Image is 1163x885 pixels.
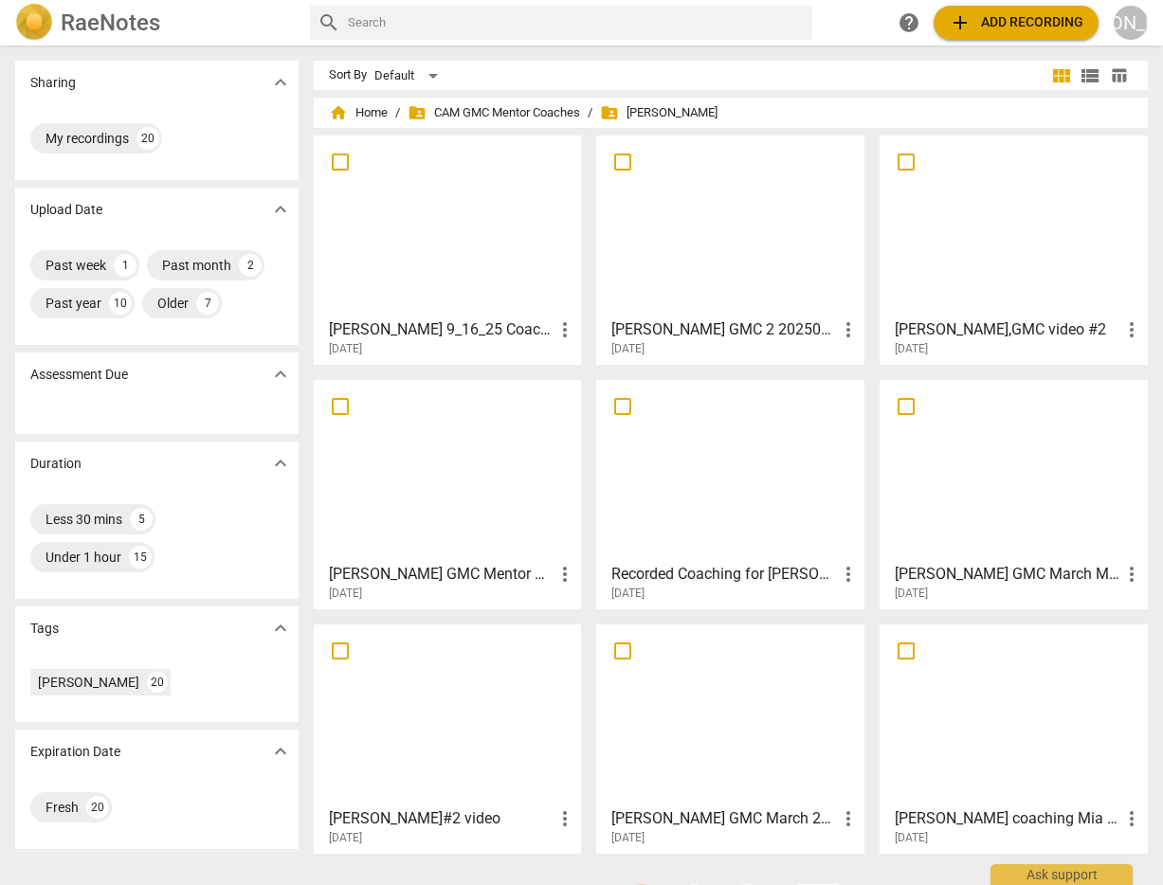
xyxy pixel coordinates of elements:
[611,807,837,830] h3: Theresa F. GMC March 2025GMT20250220-180148_Recording_640x360
[320,142,575,356] a: [PERSON_NAME] 9_16_25 Coaching session[DATE]
[934,6,1099,40] button: Upload
[45,798,79,817] div: Fresh
[895,563,1120,586] h3: Rebecca Q. GMC March Mentor Coachingvideo1071628946
[196,292,219,315] div: 7
[157,294,189,313] div: Older
[45,548,121,567] div: Under 1 hour
[269,452,292,475] span: expand_more
[136,127,159,150] div: 20
[554,318,576,341] span: more_vert
[45,129,129,148] div: My recordings
[329,103,388,122] span: Home
[86,796,109,819] div: 20
[329,586,362,602] span: [DATE]
[408,103,427,122] span: folder_shared
[895,830,928,846] span: [DATE]
[837,318,860,341] span: more_vert
[266,614,295,642] button: Show more
[329,341,362,357] span: [DATE]
[990,864,1133,885] div: Ask support
[837,563,860,586] span: more_vert
[895,586,928,602] span: [DATE]
[15,4,295,42] a: LogoRaeNotes
[30,742,120,762] p: Expiration Date
[318,11,340,34] span: search
[611,341,645,357] span: [DATE]
[600,103,718,122] span: [PERSON_NAME]
[886,142,1141,356] a: [PERSON_NAME],GMC video #2[DATE]
[329,830,362,846] span: [DATE]
[554,807,576,830] span: more_vert
[109,292,132,315] div: 10
[1120,563,1143,586] span: more_vert
[266,449,295,478] button: Show more
[1079,64,1101,87] span: view_list
[269,617,292,640] span: expand_more
[895,318,1120,341] h3: Ruthanne Chadd,GMC video #2
[600,103,619,122] span: folder_shared
[38,673,139,692] div: [PERSON_NAME]
[269,363,292,386] span: expand_more
[895,807,1120,830] h3: Todd coaching Mia March GMC
[266,68,295,97] button: Show more
[147,672,168,693] div: 20
[329,563,554,586] h3: Andrew D. GMC Mentor Coaching March 2025Facilitators - Monday at 10-05 AM
[588,106,592,120] span: /
[30,73,76,93] p: Sharing
[611,830,645,846] span: [DATE]
[603,631,858,845] a: [PERSON_NAME] GMC March 2025GMT20250220-180148_Recording_640x360[DATE]
[269,71,292,94] span: expand_more
[611,586,645,602] span: [DATE]
[886,631,1141,845] a: [PERSON_NAME] coaching Mia March GMC[DATE]
[348,8,805,38] input: Search
[1120,318,1143,341] span: more_vert
[329,68,367,82] div: Sort By
[949,11,1083,34] span: Add recording
[30,619,59,639] p: Tags
[320,387,575,601] a: [PERSON_NAME] GMC Mentor Coaching March 2025Facilitators - [DATE] at 10-05 AM[DATE]
[1076,62,1104,90] button: List view
[30,365,128,385] p: Assessment Due
[603,387,858,601] a: Recorded Coaching for [PERSON_NAME] Class-20250306_143319-Meeting Recording[DATE]
[329,103,348,122] span: home
[45,294,101,313] div: Past year
[329,318,554,341] h3: Jill L. 9_16_25 Coaching session
[895,341,928,357] span: [DATE]
[892,6,926,40] a: Help
[886,387,1141,601] a: [PERSON_NAME] GMC March Mentor Coachingvideo1071628946[DATE]
[949,11,972,34] span: add
[395,106,400,120] span: /
[611,318,837,341] h3: Spadoni GMC 2 20250909
[266,195,295,224] button: Show more
[45,510,122,529] div: Less 30 mins
[30,454,82,474] p: Duration
[61,9,160,36] h2: RaeNotes
[266,360,295,388] button: Show more
[1104,62,1133,90] button: Table view
[611,563,837,586] h3: Recorded Coaching for Whitney's Class-20250306_143319-Meeting Recording
[130,508,153,531] div: 5
[1047,62,1076,90] button: Tile view
[269,198,292,221] span: expand_more
[162,256,231,275] div: Past month
[898,11,920,34] span: help
[239,254,262,277] div: 2
[15,4,53,42] img: Logo
[554,563,576,586] span: more_vert
[374,61,445,91] div: Default
[837,807,860,830] span: more_vert
[1050,64,1073,87] span: view_module
[329,807,554,830] h3: Brandon#2 video
[408,103,580,122] span: CAM GMC Mentor Coaches
[45,256,106,275] div: Past week
[269,740,292,763] span: expand_more
[1110,66,1128,84] span: table_chart
[320,631,575,845] a: [PERSON_NAME]#2 video[DATE]
[1114,6,1148,40] button: [PERSON_NAME]
[603,142,858,356] a: [PERSON_NAME] GMC 2 20250909[DATE]
[266,737,295,766] button: Show more
[1120,807,1143,830] span: more_vert
[114,254,136,277] div: 1
[129,546,152,569] div: 15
